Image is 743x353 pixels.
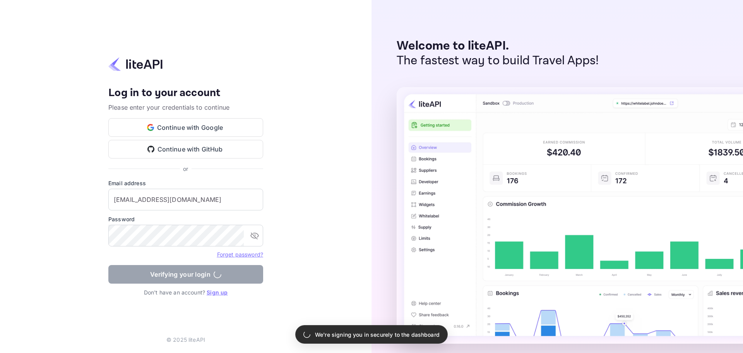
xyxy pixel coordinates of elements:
[108,86,263,100] h4: Log in to your account
[207,289,228,296] a: Sign up
[247,228,262,243] button: toggle password visibility
[315,331,440,339] p: We're signing you in securely to the dashboard
[397,39,599,53] p: Welcome to liteAPI.
[108,57,163,72] img: liteapi
[108,118,263,137] button: Continue with Google
[108,103,263,112] p: Please enter your credentials to continue
[183,165,188,173] p: or
[108,189,263,210] input: Enter your email address
[397,53,599,68] p: The fastest way to build Travel Apps!
[108,215,263,223] label: Password
[217,250,263,258] a: Forget password?
[108,179,263,187] label: Email address
[108,288,263,296] p: Don't have an account?
[217,251,263,258] a: Forget password?
[166,336,205,344] p: © 2025 liteAPI
[108,140,263,158] button: Continue with GitHub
